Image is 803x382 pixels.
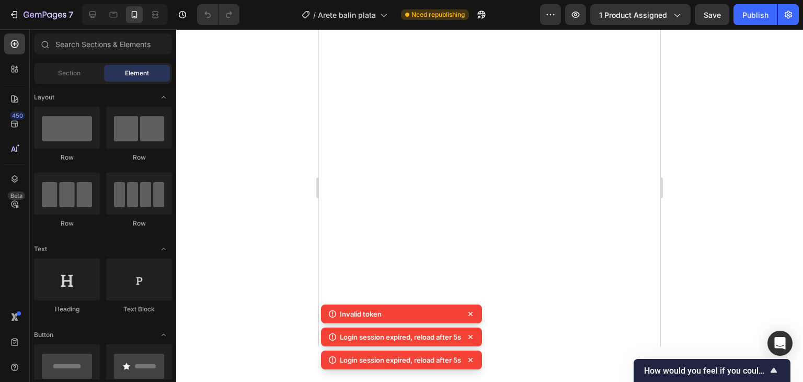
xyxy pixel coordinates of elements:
[155,89,172,106] span: Toggle open
[106,305,172,314] div: Text Block
[58,69,81,78] span: Section
[695,4,729,25] button: Save
[599,9,667,20] span: 1 product assigned
[106,219,172,228] div: Row
[34,33,172,54] input: Search Sections & Elements
[34,93,54,102] span: Layout
[34,153,100,162] div: Row
[34,305,100,314] div: Heading
[742,9,768,20] div: Publish
[313,9,316,20] span: /
[197,4,239,25] div: Undo/Redo
[733,4,777,25] button: Publish
[318,9,376,20] span: Arete balin plata
[767,331,793,356] div: Open Intercom Messenger
[644,364,780,377] button: Show survey - How would you feel if you could no longer use GemPages?
[68,8,73,21] p: 7
[340,332,461,342] p: Login session expired, reload after 5s
[340,355,461,365] p: Login session expired, reload after 5s
[8,192,25,200] div: Beta
[34,219,100,228] div: Row
[340,309,382,319] p: Invalid token
[155,241,172,257] span: Toggle open
[106,153,172,162] div: Row
[4,4,78,25] button: 7
[34,330,53,340] span: Button
[590,4,691,25] button: 1 product assigned
[411,10,465,19] span: Need republishing
[125,69,149,78] span: Element
[319,29,660,346] iframe: Design area
[704,10,721,19] span: Save
[34,244,47,254] span: Text
[10,111,25,120] div: 450
[155,327,172,343] span: Toggle open
[644,366,767,376] span: How would you feel if you could no longer use GemPages?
